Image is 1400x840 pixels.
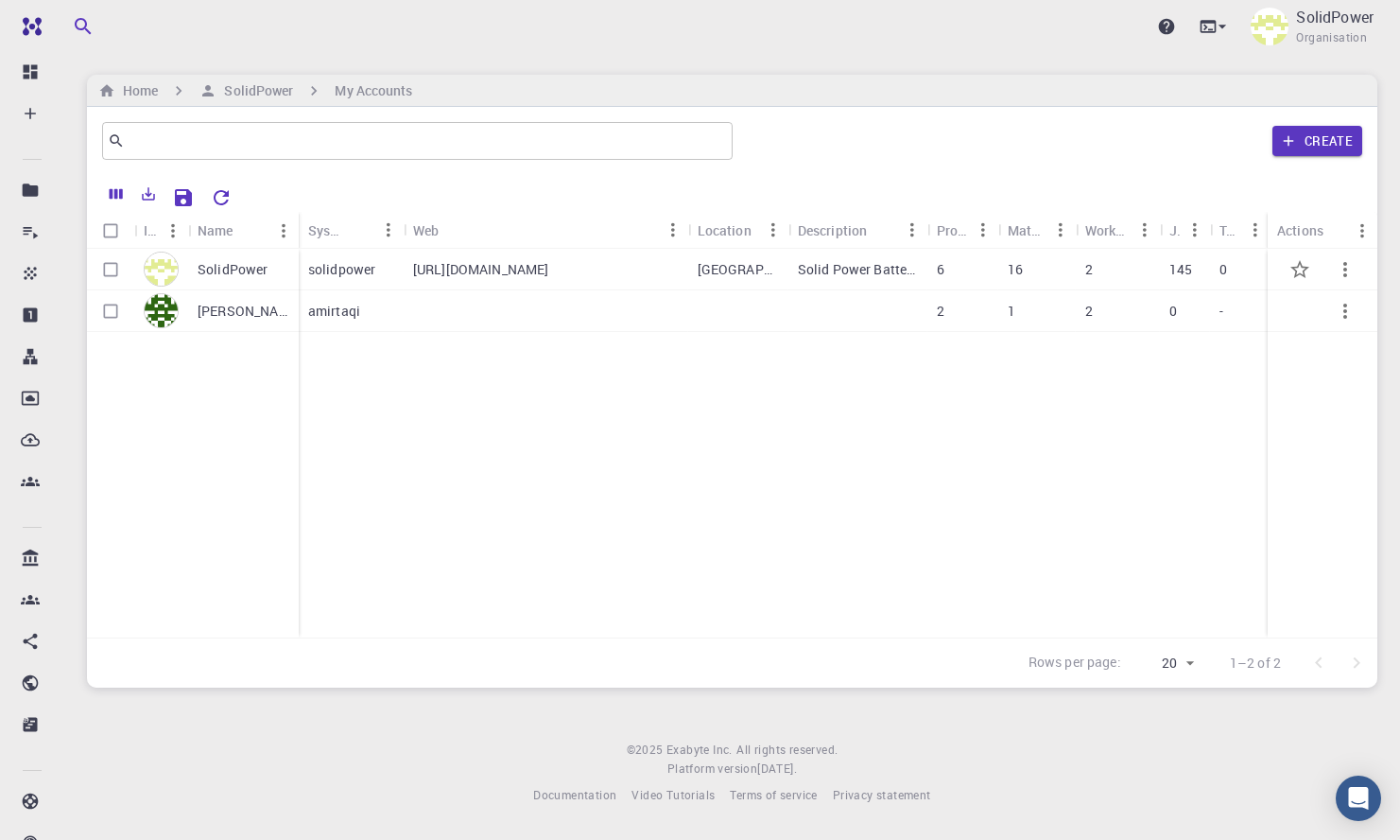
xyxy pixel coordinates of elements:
button: Menu [373,215,404,245]
button: Menu [158,216,188,246]
div: Web [404,212,688,249]
div: Materials [1008,212,1046,249]
p: SolidPower [198,260,268,279]
button: Menu [1046,215,1076,245]
p: Solid Power Battery [798,260,918,279]
p: amirtaqi [308,302,360,321]
div: Jobs [1160,212,1210,249]
div: 20 [1129,650,1200,677]
button: Menu [1180,215,1210,245]
span: © 2025 [627,741,666,760]
button: Menu [1240,215,1270,245]
img: avatar [144,293,179,328]
div: Description [788,212,927,249]
span: Documentation [533,787,616,802]
img: SolidPower [1251,8,1288,45]
div: System Name [308,212,343,249]
div: Web [413,212,439,249]
a: Exabyte Inc. [666,741,733,760]
img: avatar [144,252,179,287]
div: Description [798,212,868,249]
div: System Name [299,212,404,249]
p: solidpower [308,260,376,279]
a: [DATE]. [757,760,797,779]
h6: SolidPower [216,80,293,101]
div: Icon [134,212,188,249]
button: Menu [897,215,927,245]
div: Icon [144,212,158,249]
span: All rights reserved. [736,741,838,760]
p: 2 [1085,302,1093,321]
div: Location [698,212,752,249]
p: [URL][DOMAIN_NAME] [413,260,549,279]
span: Privacy statement [833,787,931,802]
p: 2 [1085,260,1093,279]
button: Sort [233,216,264,246]
p: 16 [1008,260,1023,279]
button: Menu [658,215,688,245]
a: Terms of service [730,786,817,805]
p: 0 [1219,260,1227,279]
button: Menu [1347,216,1377,246]
div: Teams [1219,212,1240,249]
div: Name [198,212,233,249]
p: SolidPower [1296,6,1374,28]
button: Set default [1277,247,1322,292]
span: Video Tutorials [631,787,715,802]
h6: Home [115,80,158,101]
p: 1–2 of 2 [1230,654,1281,673]
span: Terms of service [730,787,817,802]
a: Documentation [533,786,616,805]
nav: breadcrumb [95,80,417,101]
button: Menu [758,215,788,245]
button: Save Explorer Settings [164,179,202,217]
div: Projects [927,212,998,249]
button: Menu [268,216,299,246]
button: Reset Explorer Settings [202,179,240,217]
span: Organisation [1296,28,1367,47]
img: logo [15,17,42,36]
p: 2 [937,302,944,321]
div: Location [688,212,788,249]
div: Actions [1277,212,1323,249]
h6: My Accounts [335,80,412,101]
div: Materials [998,212,1076,249]
div: Open Intercom Messenger [1336,776,1381,821]
p: [GEOGRAPHIC_DATA], [GEOGRAPHIC_DATA] [698,260,779,279]
p: Rows per page: [1028,653,1121,674]
button: Menu [1130,215,1160,245]
div: Name [188,212,299,249]
div: Teams [1210,212,1270,249]
div: Actions [1268,212,1377,249]
span: [DATE] . [757,761,797,776]
p: 6 [937,260,944,279]
button: Export [132,179,164,209]
span: Exabyte Inc. [666,742,733,757]
p: 145 [1169,260,1192,279]
span: Support [40,13,108,30]
div: Jobs [1169,212,1180,249]
div: Workflows [1076,212,1160,249]
div: Projects [937,212,968,249]
a: Video Tutorials [631,786,715,805]
button: Sort [343,215,373,245]
button: Columns [100,179,132,209]
button: Menu [968,215,998,245]
div: Workflows [1085,212,1130,249]
p: 1 [1008,302,1015,321]
button: Create [1272,126,1362,156]
p: - [1219,302,1223,321]
a: Privacy statement [833,786,931,805]
p: 0 [1169,302,1177,321]
span: Platform version [667,760,757,779]
p: [PERSON_NAME] [198,302,289,321]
